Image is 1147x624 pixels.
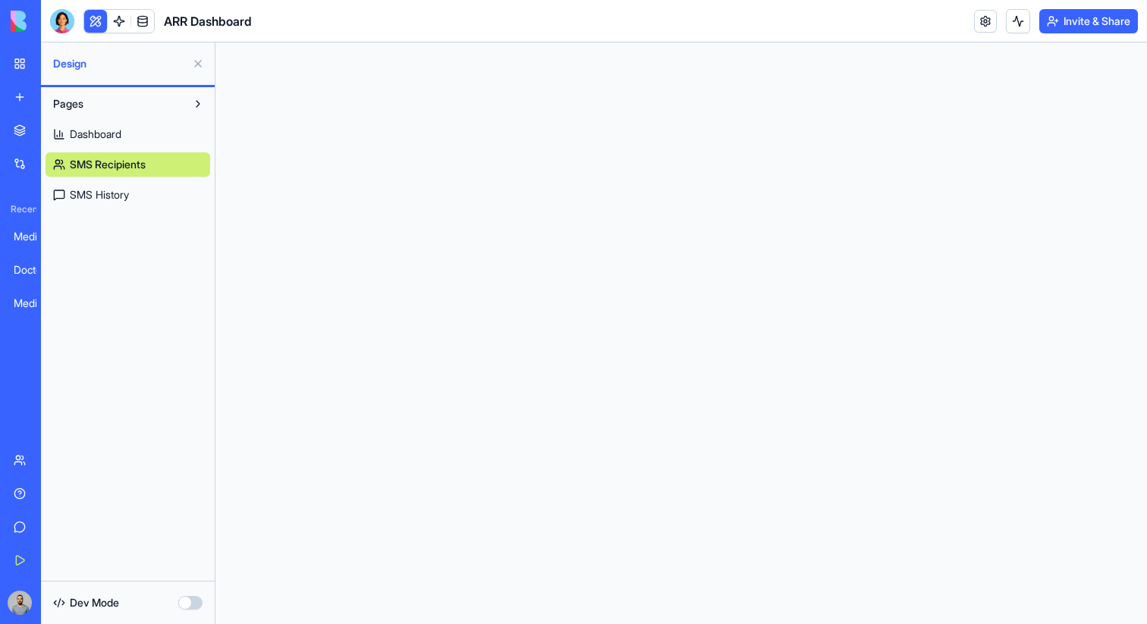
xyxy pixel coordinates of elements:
button: Pages [46,92,186,116]
a: Medical Shift Manager [5,288,65,318]
img: logo [11,11,105,32]
span: Recent [5,203,36,215]
div: Doctor Shift Manager [14,262,56,278]
span: ARR Dashboard [164,12,252,30]
a: SMS History [46,183,210,207]
span: SMS Recipients [70,157,146,172]
a: SMS Recipients [46,152,210,177]
span: Dashboard [70,127,121,142]
a: Medical Shift Manager [5,221,65,252]
a: Doctor Shift Manager [5,255,65,285]
a: Dashboard [46,122,210,146]
span: Design [53,56,186,71]
button: Invite & Share [1039,9,1138,33]
img: image_123650291_bsq8ao.jpg [8,591,32,615]
span: Dev Mode [70,595,119,610]
span: SMS History [70,187,129,202]
div: Medical Shift Manager [14,229,56,244]
div: Medical Shift Manager [14,296,56,311]
span: Pages [53,96,83,111]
